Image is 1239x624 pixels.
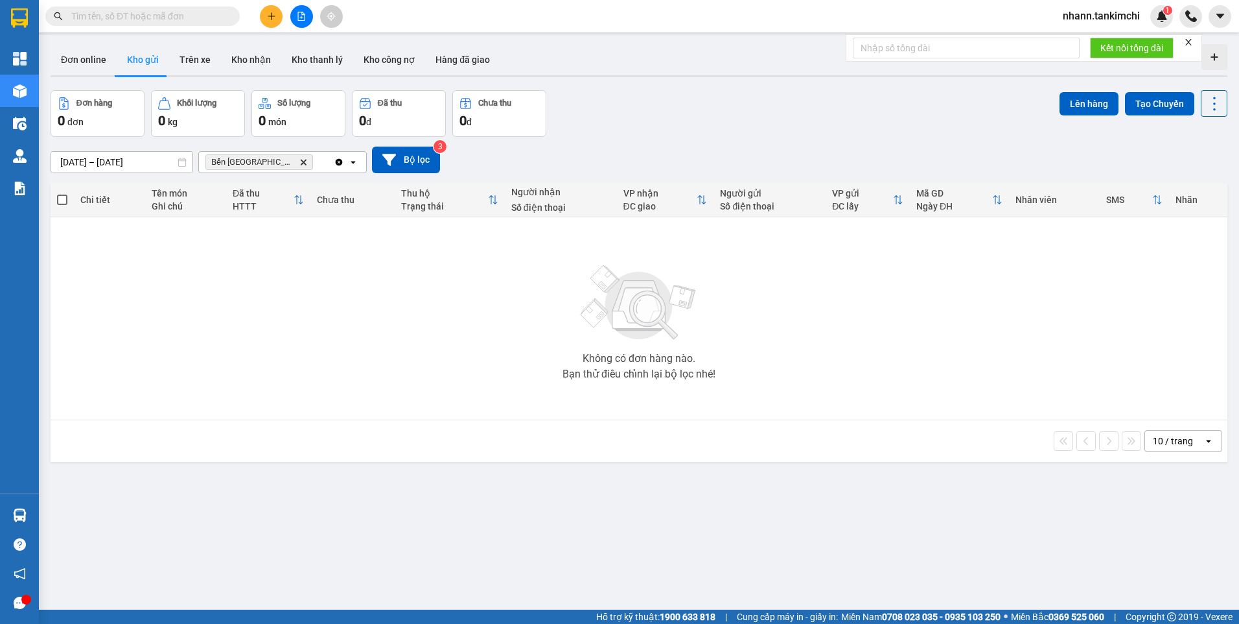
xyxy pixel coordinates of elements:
[1163,6,1172,15] sup: 1
[221,44,281,75] button: Kho nhận
[725,610,727,624] span: |
[1201,44,1227,70] div: Tạo kho hàng mới
[353,44,425,75] button: Kho công nợ
[13,509,27,522] img: warehouse-icon
[452,90,546,137] button: Chưa thu0đ
[623,188,697,198] div: VP nhận
[13,182,27,195] img: solution-icon
[152,201,220,211] div: Ghi chú
[13,149,27,163] img: warehouse-icon
[467,117,472,127] span: đ
[1203,436,1214,446] svg: open
[1184,38,1193,47] span: close
[348,157,358,167] svg: open
[1175,195,1221,205] div: Nhãn
[832,188,893,198] div: VP gửi
[1167,612,1176,621] span: copyright
[1156,10,1168,22] img: icon-new-feature
[251,90,345,137] button: Số lượng0món
[14,538,26,551] span: question-circle
[76,99,112,108] div: Đơn hàng
[737,610,838,624] span: Cung cấp máy in - giấy in:
[401,201,488,211] div: Trạng thái
[158,113,165,128] span: 0
[574,258,704,348] img: svg+xml;base64,PHN2ZyBjbGFzcz0ibGlzdC1wbHVnX19zdmciIHhtbG5zPSJodHRwOi8vd3d3LnczLm9yZy8yMDAwL3N2Zy...
[297,12,306,21] span: file-add
[177,99,216,108] div: Khối lượng
[395,183,505,217] th: Toggle SortBy
[882,612,1001,622] strong: 0708 023 035 - 0935 103 250
[372,147,440,173] button: Bộ lọc
[226,183,310,217] th: Toggle SortBy
[151,90,245,137] button: Khối lượng0kg
[562,369,715,379] div: Bạn thử điều chỉnh lại bộ lọc nhé!
[168,117,178,127] span: kg
[841,610,1001,624] span: Miền Nam
[14,568,26,580] span: notification
[13,52,27,66] img: dashboard-icon
[596,610,715,624] span: Hỗ trợ kỹ thuật:
[1060,92,1118,115] button: Lên hàng
[233,201,294,211] div: HTTT
[54,12,63,21] span: search
[1048,612,1104,622] strong: 0369 525 060
[1209,5,1231,28] button: caret-down
[853,38,1080,58] input: Nhập số tổng đài
[720,201,819,211] div: Số điện thoại
[378,99,402,108] div: Đã thu
[1011,610,1104,624] span: Miền Bắc
[233,188,294,198] div: Đã thu
[51,90,145,137] button: Đơn hàng0đơn
[117,44,169,75] button: Kho gửi
[352,90,446,137] button: Đã thu0đ
[1015,195,1093,205] div: Nhân viên
[359,113,366,128] span: 0
[290,5,313,28] button: file-add
[583,354,695,364] div: Không có đơn hàng nào.
[720,188,819,198] div: Người gửi
[281,44,353,75] button: Kho thanh lý
[327,12,336,21] span: aim
[169,44,221,75] button: Trên xe
[1185,10,1197,22] img: phone-icon
[401,188,488,198] div: Thu hộ
[910,183,1009,217] th: Toggle SortBy
[425,44,500,75] button: Hàng đã giao
[316,156,317,169] input: Selected Bến Yên Nghĩa.
[434,140,446,153] sup: 3
[916,188,992,198] div: Mã GD
[511,187,610,197] div: Người nhận
[152,188,220,198] div: Tên món
[58,113,65,128] span: 0
[1114,610,1116,624] span: |
[826,183,910,217] th: Toggle SortBy
[366,117,371,127] span: đ
[299,158,307,166] svg: Delete
[617,183,714,217] th: Toggle SortBy
[277,99,310,108] div: Số lượng
[459,113,467,128] span: 0
[1100,41,1163,55] span: Kết nối tổng đài
[13,117,27,130] img: warehouse-icon
[1052,8,1150,24] span: nhann.tankimchi
[51,152,192,173] input: Select a date range.
[1100,183,1169,217] th: Toggle SortBy
[916,201,992,211] div: Ngày ĐH
[14,597,26,609] span: message
[51,44,117,75] button: Đơn online
[13,84,27,98] img: warehouse-icon
[267,12,276,21] span: plus
[317,195,388,205] div: Chưa thu
[1004,614,1008,619] span: ⚪️
[11,8,28,28] img: logo-vxr
[1106,195,1152,205] div: SMS
[71,9,224,23] input: Tìm tên, số ĐT hoặc mã đơn
[211,157,294,167] span: Bến Yên Nghĩa
[259,113,266,128] span: 0
[1090,38,1174,58] button: Kết nối tổng đài
[478,99,511,108] div: Chưa thu
[623,201,697,211] div: ĐC giao
[1153,435,1193,448] div: 10 / trang
[260,5,283,28] button: plus
[660,612,715,622] strong: 1900 633 818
